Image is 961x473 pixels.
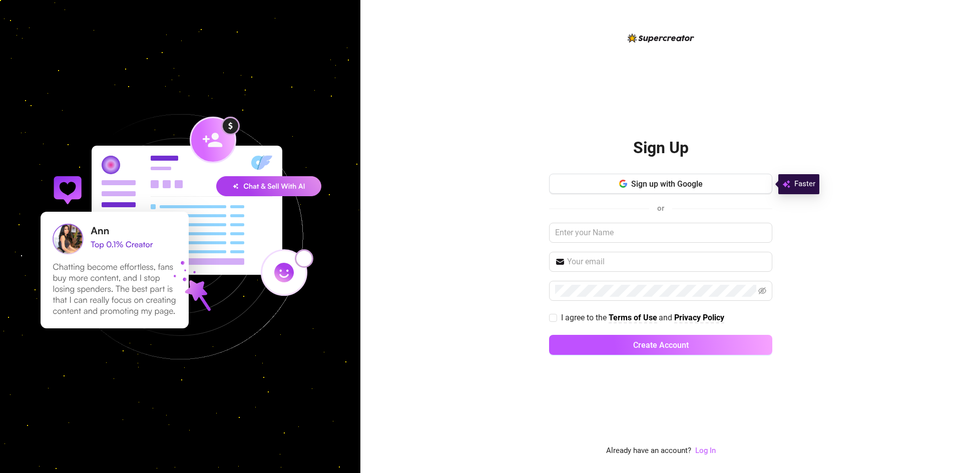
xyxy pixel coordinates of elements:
[674,313,724,323] a: Privacy Policy
[549,223,772,243] input: Enter your Name
[549,335,772,355] button: Create Account
[794,178,815,190] span: Faster
[609,313,657,322] strong: Terms of Use
[659,313,674,322] span: and
[631,179,703,189] span: Sign up with Google
[7,64,353,410] img: signup-background-D0MIrEPF.svg
[633,340,689,350] span: Create Account
[609,313,657,323] a: Terms of Use
[633,138,689,158] h2: Sign Up
[674,313,724,322] strong: Privacy Policy
[695,445,716,457] a: Log In
[758,287,766,295] span: eye-invisible
[606,445,691,457] span: Already have an account?
[657,204,664,213] span: or
[561,313,609,322] span: I agree to the
[567,256,766,268] input: Your email
[628,34,694,43] img: logo-BBDzfeDw.svg
[549,174,772,194] button: Sign up with Google
[782,178,790,190] img: svg%3e
[695,446,716,455] a: Log In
